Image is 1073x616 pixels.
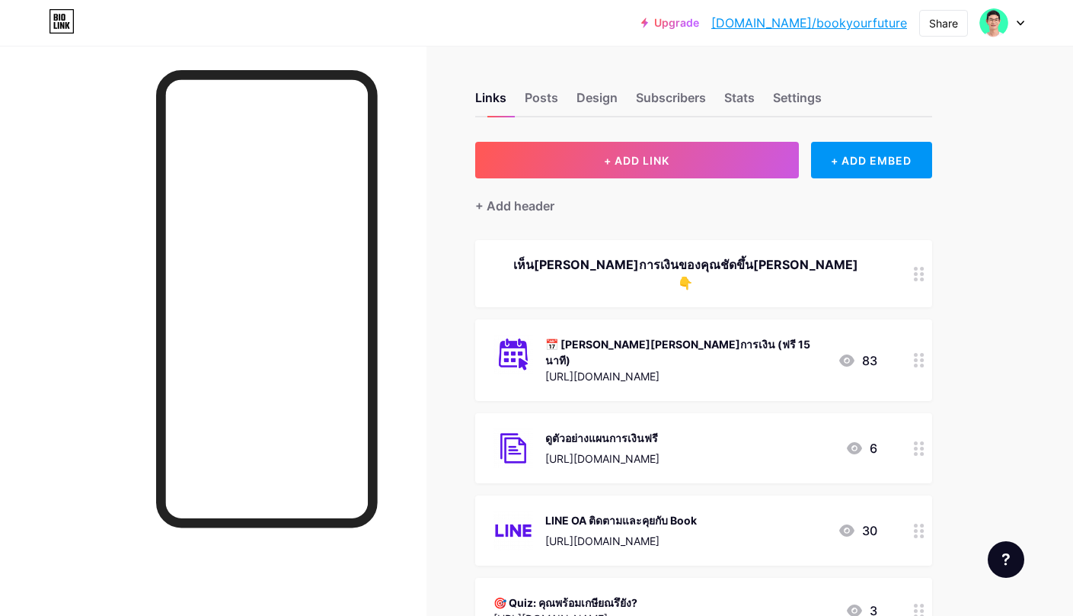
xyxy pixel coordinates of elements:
div: Share [929,15,958,31]
div: Posts [525,88,558,116]
div: 6 [845,439,877,457]
div: + Add header [475,197,554,215]
div: Design [576,88,618,116]
div: 30 [838,521,877,540]
img: 📅 นัดคุยอนาคตการเงิน (ฟรี 15 นาที) [493,335,533,374]
div: Subscribers [636,88,706,116]
div: 🎯 Quiz: คุณพร้อมเกษียณรึยัง? [493,595,637,611]
img: LINE OA ติดตามและคุยกับ Book [493,511,533,550]
div: [URL][DOMAIN_NAME] [545,368,826,384]
div: 📅 [PERSON_NAME][PERSON_NAME]การเงิน (ฟรี 15 นาที) [545,336,826,368]
div: Stats [724,88,755,116]
div: 83 [838,351,877,370]
div: ดูตัวอย่างแผนการเงินฟรี [545,430,659,446]
div: LINE OA ติดตามและคุยกับ Book [545,512,697,528]
img: bookyourfuture [979,8,1008,37]
img: ดูตัวอย่างแผนการเงินฟรี [493,428,533,468]
div: [URL][DOMAIN_NAME] [545,533,697,549]
a: Upgrade [641,17,699,29]
a: [DOMAIN_NAME]/bookyourfuture [711,14,907,32]
div: Links [475,88,506,116]
div: เห็น[PERSON_NAME]การเงินของคุณชัดขึ้น[PERSON_NAME] 👇 [493,255,877,292]
button: + ADD LINK [475,142,799,178]
div: + ADD EMBED [811,142,932,178]
div: [URL][DOMAIN_NAME] [545,451,659,467]
span: + ADD LINK [604,154,669,167]
div: Settings [773,88,822,116]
